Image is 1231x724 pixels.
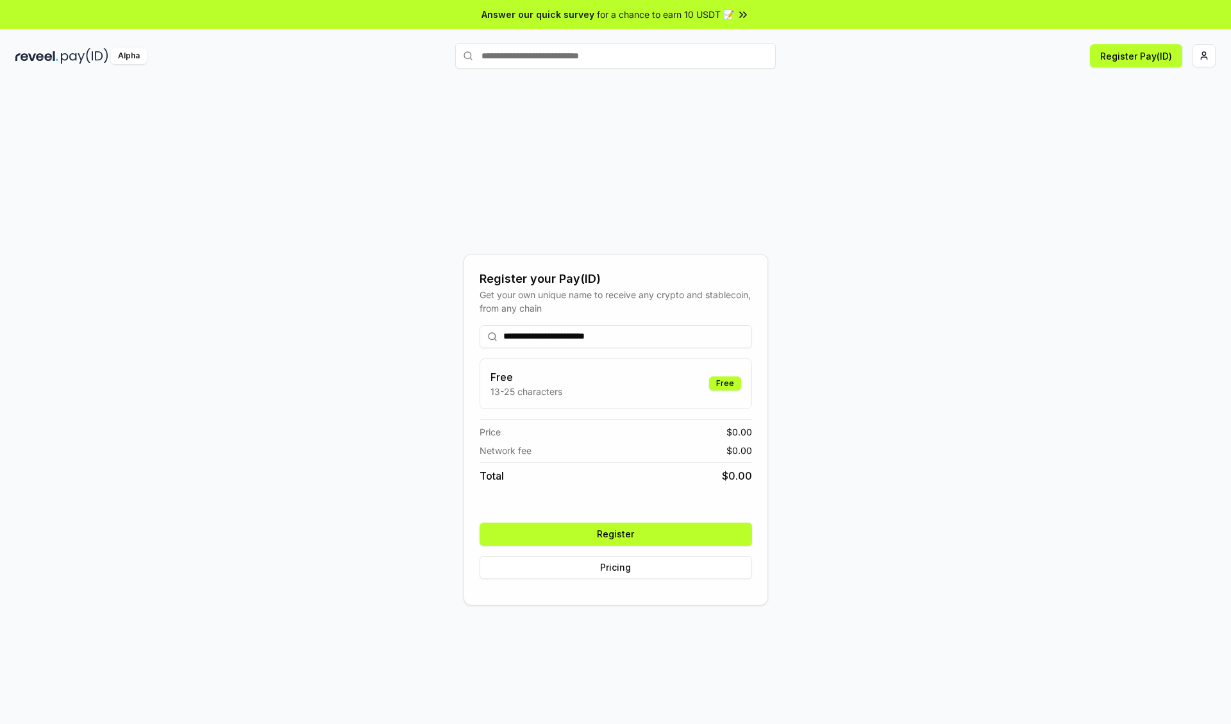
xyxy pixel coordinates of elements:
[597,8,734,21] span: for a chance to earn 10 USDT 📝
[490,385,562,398] p: 13-25 characters
[480,444,532,457] span: Network fee
[480,556,752,579] button: Pricing
[722,468,752,484] span: $ 0.00
[726,444,752,457] span: $ 0.00
[1090,44,1182,67] button: Register Pay(ID)
[482,8,594,21] span: Answer our quick survey
[726,425,752,439] span: $ 0.00
[111,48,147,64] div: Alpha
[61,48,108,64] img: pay_id
[480,270,752,288] div: Register your Pay(ID)
[480,288,752,315] div: Get your own unique name to receive any crypto and stablecoin, from any chain
[490,369,562,385] h3: Free
[709,376,741,391] div: Free
[15,48,58,64] img: reveel_dark
[480,468,504,484] span: Total
[480,523,752,546] button: Register
[480,425,501,439] span: Price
